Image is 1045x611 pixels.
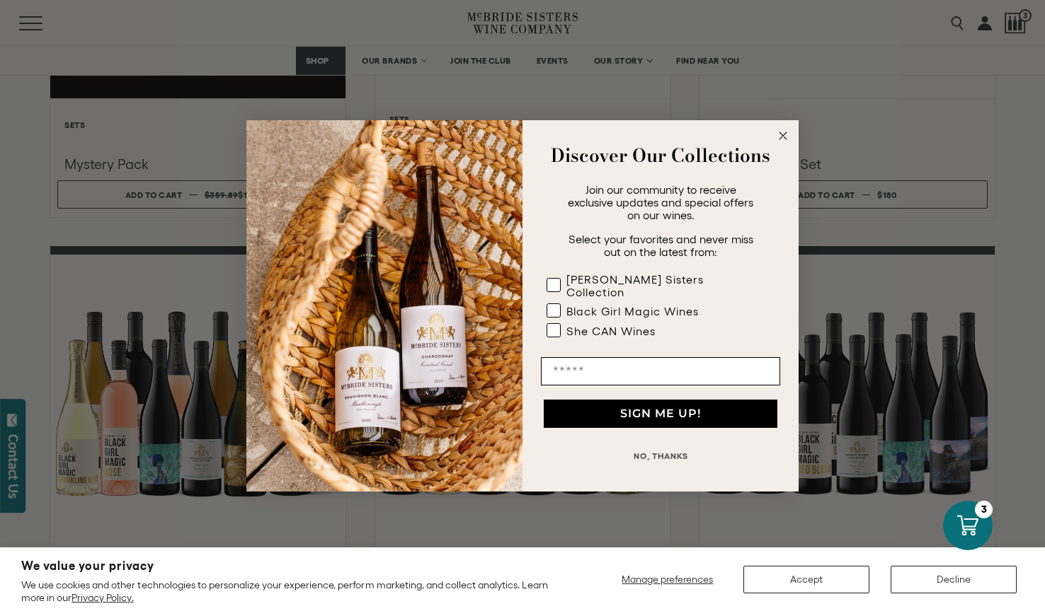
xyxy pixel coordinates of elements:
button: Accept [743,566,869,593]
div: She CAN Wines [566,325,656,337]
span: Select your favorites and never miss out on the latest from: [569,233,753,258]
button: Close dialog [775,127,792,144]
div: Black Girl Magic Wines [566,305,699,318]
button: NO, THANKS [541,442,780,470]
span: Manage preferences [622,574,713,585]
div: [PERSON_NAME] Sisters Collection [566,273,752,298]
button: Decline [891,566,1017,593]
h2: We value your privacy [21,560,563,572]
button: Manage preferences [613,566,722,593]
button: SIGN ME UP! [544,400,777,428]
img: 42653730-7e35-4af7-a99d-12bf478283cf.jpeg [246,120,522,491]
a: Privacy Policy. [72,592,133,603]
strong: Discover Our Collections [551,141,770,169]
span: Join our community to receive exclusive updates and special offers on our wines. [568,183,753,221]
p: We use cookies and other technologies to personalize your experience, perform marketing, and coll... [21,578,563,604]
div: 3 [975,501,993,518]
input: Email [541,357,780,385]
